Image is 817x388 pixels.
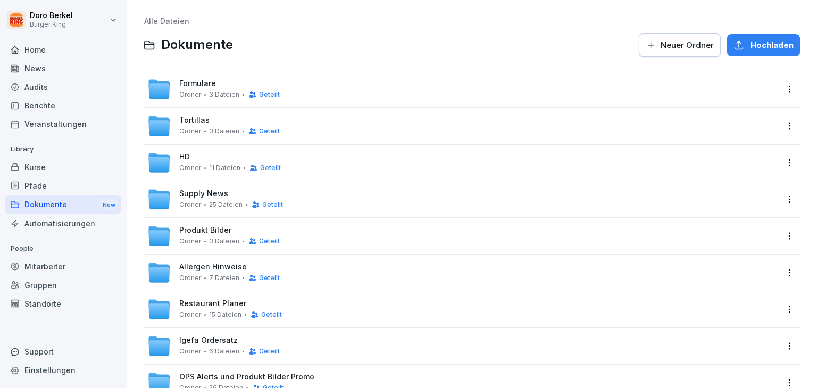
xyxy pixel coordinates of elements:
[5,294,121,313] a: Standorte
[179,263,247,272] span: Allergen Hinweise
[179,274,201,282] span: Ordner
[179,153,190,162] span: HD
[209,311,241,318] span: 15 Dateien
[5,214,121,233] a: Automatisierungen
[179,116,210,125] span: Tortillas
[147,114,778,138] a: TortillasOrdner3 DateienGeteilt
[5,158,121,176] a: Kurse
[179,373,314,382] span: OPS Alerts und Produkt Bilder Promo
[259,348,280,355] span: Geteilt
[209,128,239,135] span: 3 Dateien
[259,238,280,245] span: Geteilt
[179,226,231,235] span: Produkt Bilder
[5,78,121,96] a: Audits
[727,34,800,56] button: Hochladen
[5,342,121,361] div: Support
[179,299,246,308] span: Restaurant Planer
[147,334,778,358] a: Igefa OrdersatzOrdner6 DateienGeteilt
[30,21,73,28] p: Burger King
[639,33,721,57] button: Neuer Ordner
[5,176,121,195] a: Pfade
[5,276,121,294] a: Gruppen
[209,201,243,208] span: 25 Dateien
[751,39,794,51] span: Hochladen
[179,189,228,198] span: Supply News
[161,37,233,53] span: Dokumente
[147,298,778,321] a: Restaurant PlanerOrdner15 DateienGeteilt
[179,164,201,172] span: Ordner
[209,91,239,98] span: 3 Dateien
[209,238,239,245] span: 3 Dateien
[100,199,118,211] div: New
[147,224,778,248] a: Produkt BilderOrdner3 DateienGeteilt
[179,201,201,208] span: Ordner
[147,188,778,211] a: Supply NewsOrdner25 DateienGeteilt
[5,195,121,215] div: Dokumente
[179,79,216,88] span: Formulare
[261,311,282,318] span: Geteilt
[179,348,201,355] span: Ordner
[5,195,121,215] a: DokumenteNew
[5,115,121,133] a: Veranstaltungen
[147,261,778,284] a: Allergen HinweiseOrdner7 DateienGeteilt
[179,238,201,245] span: Ordner
[5,40,121,59] a: Home
[179,311,201,318] span: Ordner
[259,274,280,282] span: Geteilt
[209,164,240,172] span: 11 Dateien
[5,240,121,257] p: People
[5,96,121,115] a: Berichte
[661,39,714,51] span: Neuer Ordner
[30,11,73,20] p: Doro Berkel
[259,91,280,98] span: Geteilt
[144,16,189,26] a: Alle Dateien
[209,274,239,282] span: 7 Dateien
[147,78,778,101] a: FormulareOrdner3 DateienGeteilt
[179,91,201,98] span: Ordner
[262,201,283,208] span: Geteilt
[147,151,778,174] a: HDOrdner11 DateienGeteilt
[259,128,280,135] span: Geteilt
[260,164,281,172] span: Geteilt
[179,336,238,345] span: Igefa Ordersatz
[179,128,201,135] span: Ordner
[209,348,239,355] span: 6 Dateien
[5,361,121,379] a: Einstellungen
[5,59,121,78] a: News
[5,141,121,158] p: Library
[5,257,121,276] a: Mitarbeiter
